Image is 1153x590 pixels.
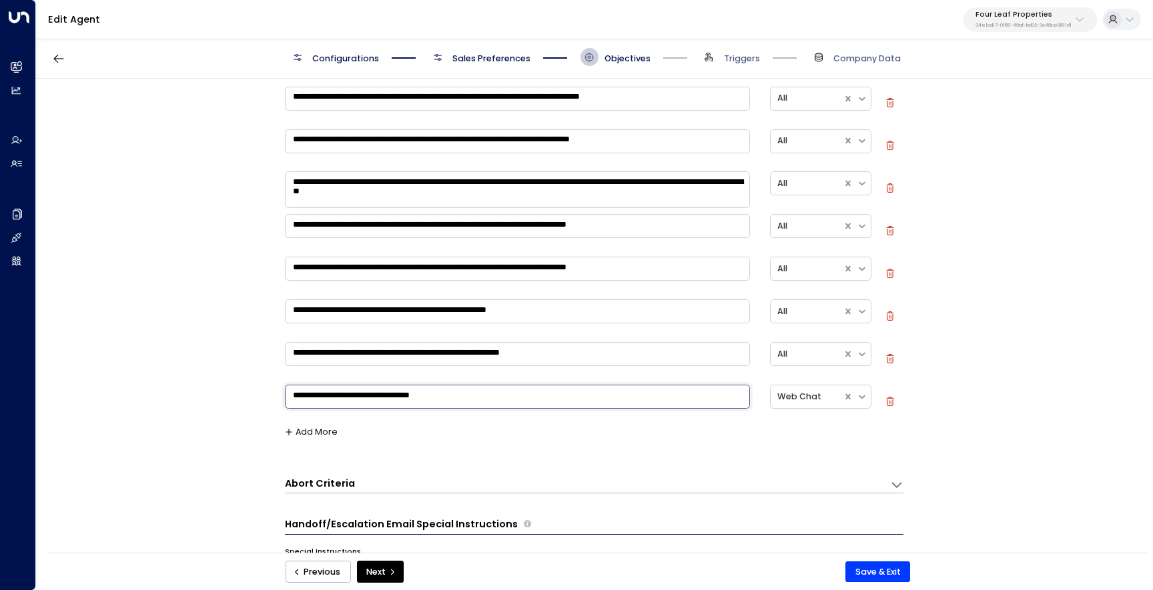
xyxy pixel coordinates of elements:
[48,13,100,26] a: Edit Agent
[724,53,760,65] span: Triggers
[452,53,530,65] span: Sales Preferences
[285,427,338,437] button: Add More
[964,7,1097,32] button: Four Leaf Properties34e1cd17-0f68-49af-bd32-3c48ce8611d1
[976,11,1072,19] p: Four Leaf Properties
[605,53,651,65] span: Objectives
[312,53,379,65] span: Configurations
[357,561,404,583] button: Next
[285,477,355,491] h3: Abort Criteria
[976,23,1072,28] p: 34e1cd17-0f68-49af-bd32-3c48ce8611d1
[845,561,910,583] button: Save & Exit
[285,477,903,493] div: Abort CriteriaDefine the scenarios in which the AI agent should abort or terminate the conversati...
[524,517,531,532] span: Provide any specific instructions for the content of handoff or escalation emails. These notes gu...
[286,561,351,583] button: Previous
[833,53,901,65] span: Company Data
[285,16,903,452] div: Escalation CriteriaDefine the scenarios in which the AI agent should escalate the conversation to...
[285,547,361,557] label: Special Instructions
[285,517,518,532] h3: Handoff/Escalation Email Special Instructions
